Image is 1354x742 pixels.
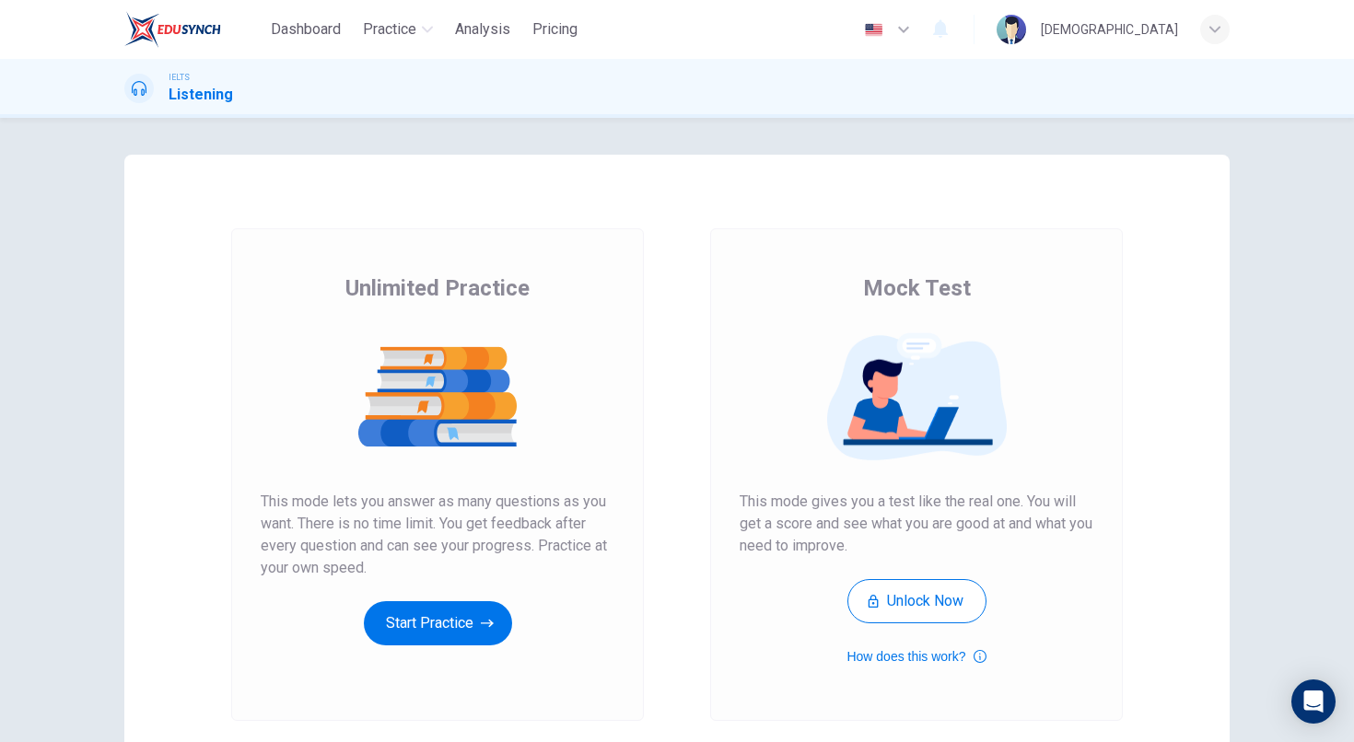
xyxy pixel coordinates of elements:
span: IELTS [169,71,190,84]
span: Analysis [455,18,510,41]
div: [DEMOGRAPHIC_DATA] [1041,18,1178,41]
img: EduSynch logo [124,11,221,48]
a: EduSynch logo [124,11,263,48]
img: en [862,23,885,37]
span: Dashboard [271,18,341,41]
span: This mode lets you answer as many questions as you want. There is no time limit. You get feedback... [261,491,614,579]
div: Open Intercom Messenger [1291,679,1336,724]
button: Practice [356,13,440,46]
button: Pricing [525,13,585,46]
button: Analysis [448,13,518,46]
span: This mode gives you a test like the real one. You will get a score and see what you are good at a... [740,491,1093,557]
button: How does this work? [846,645,986,667]
button: Unlock Now [847,579,986,623]
h1: Listening [169,84,233,106]
span: Unlimited Practice [345,273,530,303]
button: Dashboard [263,13,348,46]
img: Profile picture [997,15,1026,44]
span: Pricing [532,18,578,41]
button: Start Practice [364,601,512,645]
span: Practice [363,18,416,41]
span: Mock Test [863,273,971,303]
